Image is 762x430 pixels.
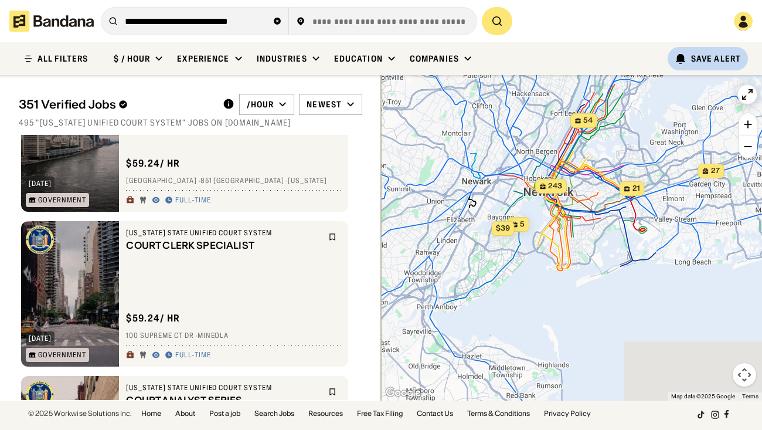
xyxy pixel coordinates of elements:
span: 54 [583,116,593,126]
div: [US_STATE] State Unified Court System [126,383,321,392]
span: 21 [632,184,640,194]
div: Education [334,53,383,64]
span: 5 [520,219,525,229]
span: $39 [496,224,510,232]
img: Bandana logotype [9,11,94,32]
span: 243 [548,181,562,191]
a: Home [141,410,161,417]
div: © 2025 Workwise Solutions Inc. [28,410,132,417]
div: [US_STATE] State Unified Court System [126,228,321,238]
div: Full-time [175,196,211,205]
a: Resources [308,410,343,417]
div: 495 "[US_STATE] unified court system" jobs on [DOMAIN_NAME] [19,117,362,128]
div: $ / hour [114,53,150,64]
div: [DATE] [29,180,52,187]
a: About [175,410,195,417]
div: 351 Verified Jobs [19,97,213,111]
div: /hour [247,99,274,110]
a: Terms (opens in new tab) [742,393,758,399]
a: Free Tax Filing [357,410,403,417]
span: 27 [711,166,720,176]
img: New York State Unified Court System logo [26,226,54,254]
div: Newest [307,99,342,110]
div: COURT ANALYST SERIES [126,395,321,406]
div: Companies [410,53,459,64]
div: Industries [257,53,307,64]
div: ALL FILTERS [38,55,88,63]
img: Google [384,385,423,401]
div: 100 Supreme Ct Dr · Mineola [126,331,341,341]
div: [DATE] [29,335,52,342]
img: New York State Unified Court System logo [26,381,54,409]
a: Open this area in Google Maps (opens a new window) [384,385,423,401]
span: Map data ©2025 Google [671,393,735,399]
div: $ 59.24 / hr [126,312,180,324]
div: grid [19,135,362,400]
div: Government [38,197,86,204]
button: Map camera controls [733,363,756,387]
div: COURT CLERK SPECIALIST [126,240,321,251]
div: Government [38,351,86,358]
div: Full-time [175,351,211,360]
a: Post a job [209,410,240,417]
div: Experience [177,53,229,64]
div: [GEOGRAPHIC_DATA] · 851 [GEOGRAPHIC_DATA] · [US_STATE] [126,177,341,186]
div: Save Alert [691,53,741,64]
a: Terms & Conditions [467,410,530,417]
div: $ 59.24 / hr [126,157,180,170]
a: Privacy Policy [544,410,591,417]
a: Search Jobs [254,410,294,417]
a: Contact Us [417,410,453,417]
